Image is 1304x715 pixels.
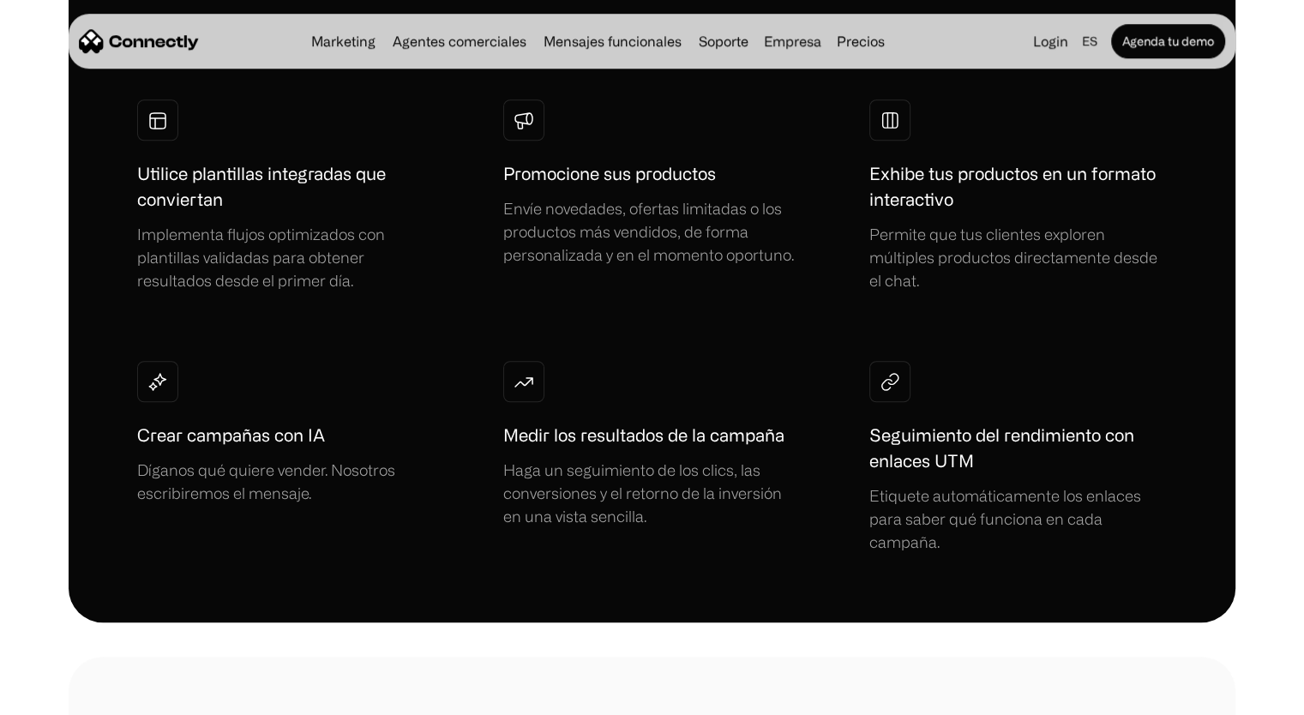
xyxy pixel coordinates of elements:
div: Permite que tus clientes exploren múltiples productos directamente desde el chat. [869,223,1167,292]
div: Etiquete automáticamente los enlaces para saber qué funciona en cada campaña. [869,484,1167,554]
h1: Utilice plantillas integradas que conviertan [137,161,435,213]
div: Implementa flujos optimizados con plantillas validadas para obtener resultados desde el primer día. [137,223,435,292]
a: Marketing [304,34,382,48]
div: Envíe novedades, ofertas limitadas o los productos más vendidos, de forma personalizada y en el m... [503,197,801,267]
h1: Medir los resultados de la campaña [503,423,784,448]
a: home [79,28,199,54]
div: Empresa [764,29,821,53]
a: Login [1026,29,1075,53]
a: Precios [830,34,892,48]
div: Empresa [759,29,826,53]
div: Haga un seguimiento de los clics, las conversiones y el retorno de la inversión en una vista senc... [503,459,801,528]
div: Díganos qué quiere vender. Nosotros escribiremos el mensaje. [137,459,435,505]
h1: Crear campañas con IA [137,423,325,448]
aside: Language selected: Español [17,683,103,709]
h1: Seguimiento del rendimiento con enlaces UTM [869,423,1167,474]
ul: Language list [34,685,103,709]
a: Agentes comerciales [386,34,533,48]
a: Mensajes funcionales [537,34,688,48]
a: Soporte [692,34,755,48]
h1: Promocione sus productos [503,161,716,187]
div: es [1075,29,1108,53]
a: Agenda tu demo [1111,24,1225,58]
h1: Exhibe tus productos en un formato interactivo [869,161,1167,213]
div: es [1082,29,1097,53]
